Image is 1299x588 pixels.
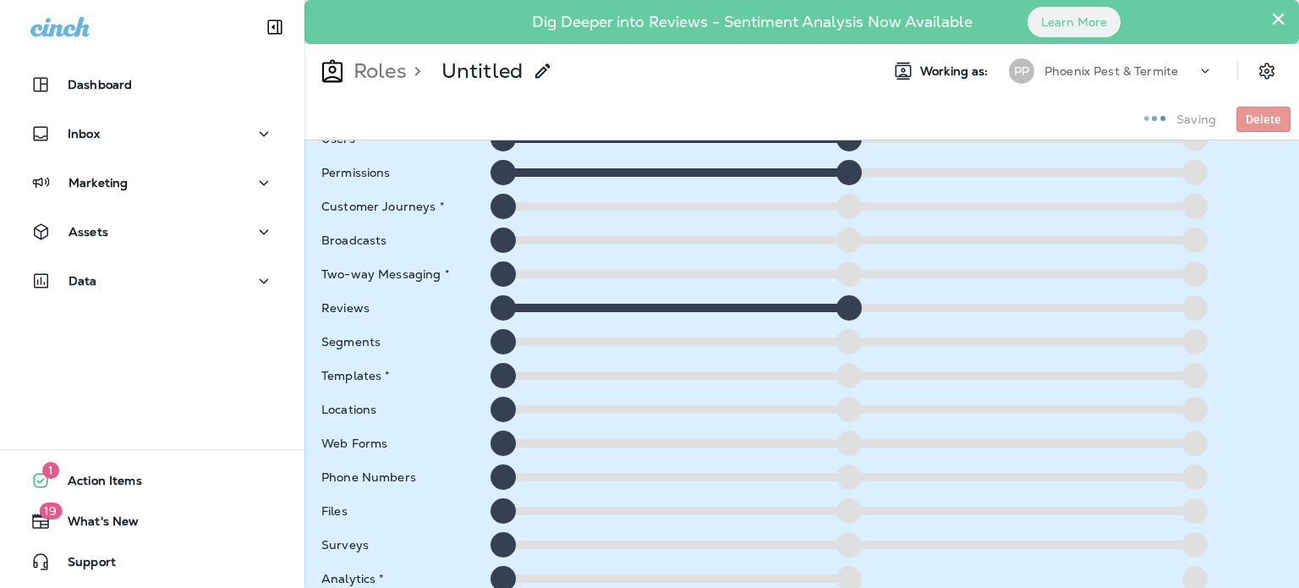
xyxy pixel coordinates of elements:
[321,267,483,281] div: Two-way Messaging *
[321,200,483,213] div: Customer Journeys *
[1252,56,1282,86] button: Settings
[68,127,100,140] p: Inbox
[321,335,483,349] div: Segments
[1246,113,1281,125] span: Delete
[51,555,116,575] span: Support
[1236,107,1291,132] button: Delete
[321,403,483,416] div: Locations
[39,503,62,519] span: 19
[69,274,97,288] p: Data
[17,504,288,538] button: 19What's New
[17,68,288,102] button: Dashboard
[321,301,483,315] div: Reviews
[69,225,108,239] p: Assets
[920,64,992,79] span: Working as:
[407,58,421,84] p: >
[321,437,483,450] div: Web Forms
[17,464,288,497] button: 1Action Items
[321,538,483,552] div: Surveys
[321,504,483,518] div: Files
[42,462,59,479] span: 1
[251,10,299,44] button: Collapse Sidebar
[17,117,288,151] button: Inbox
[1143,107,1216,131] div: Saving
[51,514,139,535] span: What's New
[1044,64,1178,78] p: Phoenix Pest & Termite
[17,215,288,249] button: Assets
[69,176,128,190] p: Marketing
[17,545,288,579] button: Support
[321,572,483,585] div: Analytics *
[441,58,523,84] p: Untitled
[321,369,483,382] div: Templates *
[68,78,132,91] p: Dashboard
[1009,58,1034,84] div: PP
[483,19,1022,25] p: Dig Deeper into Reviews - Sentiment Analysis Now Available
[321,234,483,247] div: Broadcasts
[321,132,483,146] div: Users
[321,470,483,484] div: Phone Numbers
[51,474,142,494] span: Action Items
[17,166,288,200] button: Marketing
[1028,7,1121,37] button: Learn More
[321,166,483,179] div: Permissions
[347,58,407,84] p: Roles
[17,264,288,298] button: Data
[1270,5,1286,32] button: Close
